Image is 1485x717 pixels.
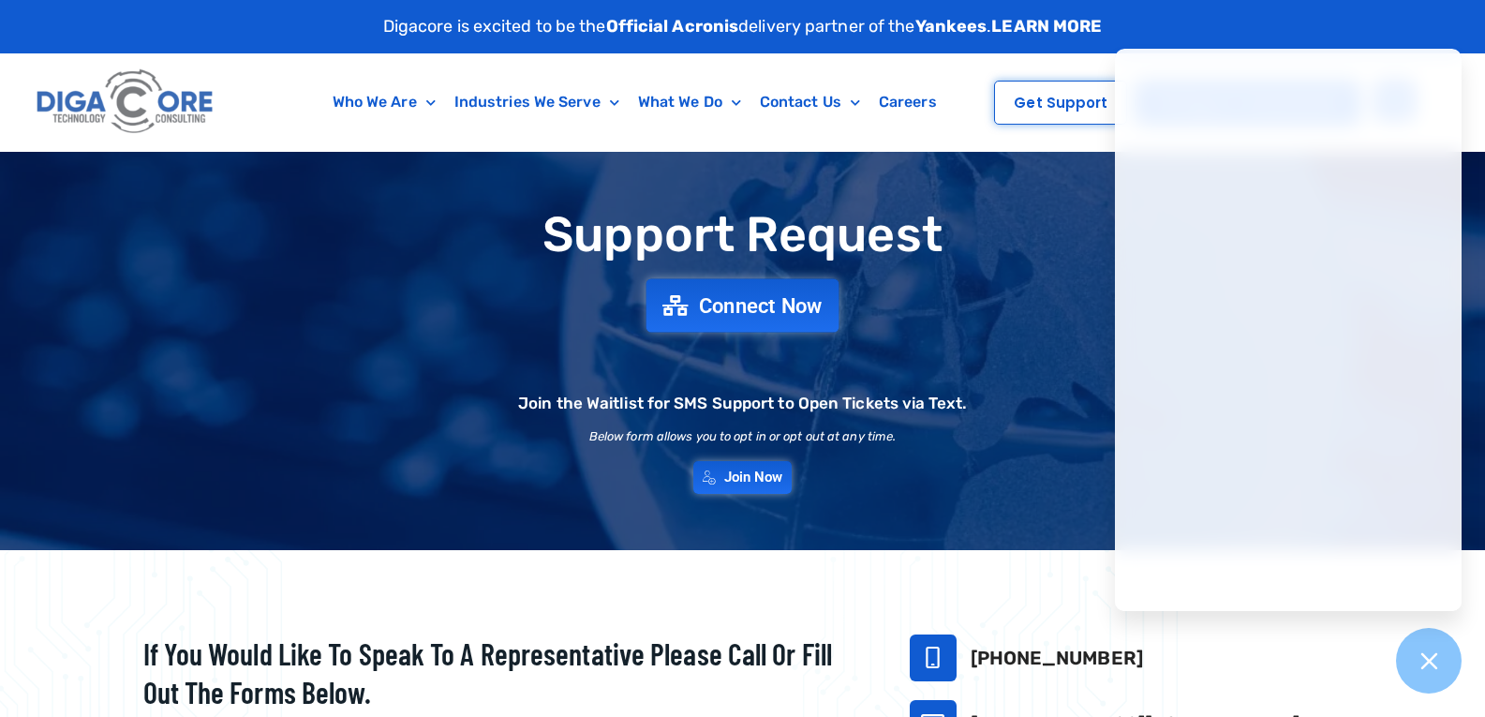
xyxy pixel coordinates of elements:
a: Careers [869,81,946,124]
a: Industries We Serve [445,81,629,124]
h2: Below form allows you to opt in or opt out at any time. [589,430,897,442]
h1: Support Request [97,208,1389,261]
a: [PHONE_NUMBER] [971,647,1143,669]
span: Get Support [1014,96,1107,110]
nav: Menu [297,81,973,124]
h2: Join the Waitlist for SMS Support to Open Tickets via Text. [518,396,967,411]
strong: Official Acronis [606,16,739,37]
strong: Yankees [915,16,988,37]
a: LEARN MORE [991,16,1102,37]
span: Join Now [724,471,783,485]
p: Digacore is excited to be the delivery partner of the . [383,14,1103,39]
span: Connect Now [699,295,823,316]
img: Digacore logo 1 [32,63,219,142]
a: Who We Are [323,81,445,124]
a: What We Do [629,81,750,124]
a: Join Now [693,461,793,494]
a: Get Support [994,81,1127,125]
h2: If you would like to speak to a representative please call or fill out the forms below. [143,635,863,712]
iframe: Chatgenie Messenger [1115,49,1462,611]
a: 732-646-5725 [910,635,957,681]
a: Connect Now [646,278,839,332]
a: Contact Us [750,81,869,124]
